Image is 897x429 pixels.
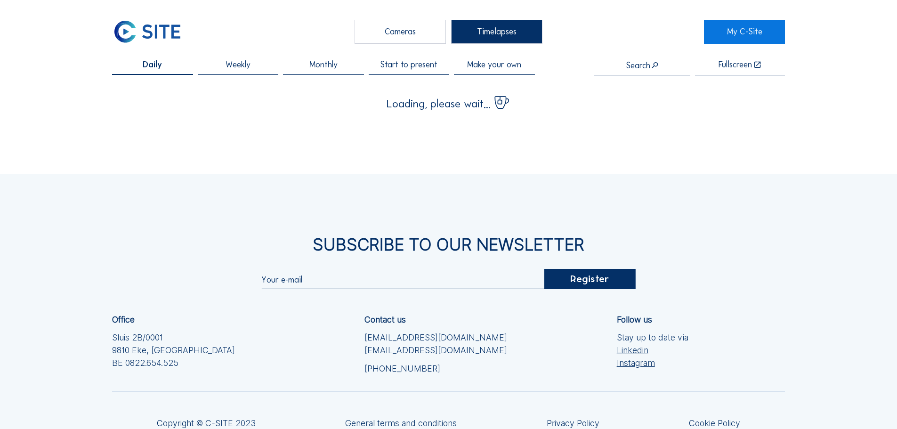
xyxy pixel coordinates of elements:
a: [PHONE_NUMBER] [364,363,507,375]
div: Subscribe to our newsletter [112,236,785,253]
div: Office [112,316,135,324]
div: Copyright © C-SITE 2023 [157,419,256,428]
div: Register [544,269,635,289]
div: Stay up to date via [617,332,688,369]
span: Monthly [309,61,338,69]
div: Sluis 2B/0001 9810 Eke, [GEOGRAPHIC_DATA] BE 0822.654.525 [112,332,235,369]
div: Contact us [364,316,406,324]
input: Your e-mail [261,275,544,285]
span: Make your own [467,61,521,69]
div: Follow us [617,316,652,324]
span: Loading, please wait... [387,98,491,109]
a: C-SITE Logo [112,20,193,43]
a: My C-Site [704,20,784,43]
span: Start to present [380,61,437,69]
a: General terms and conditions [345,419,457,428]
a: Instagram [617,357,688,370]
div: Timelapses [451,20,542,43]
a: Cookie Policy [689,419,740,428]
span: Weekly [226,61,251,69]
div: Fullscreen [719,61,752,70]
img: C-SITE Logo [112,20,183,43]
a: Privacy Policy [547,419,599,428]
a: [EMAIL_ADDRESS][DOMAIN_NAME] [364,344,507,357]
div: Cameras [355,20,446,43]
a: Linkedin [617,344,688,357]
span: Daily [143,61,162,69]
a: [EMAIL_ADDRESS][DOMAIN_NAME] [364,332,507,344]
